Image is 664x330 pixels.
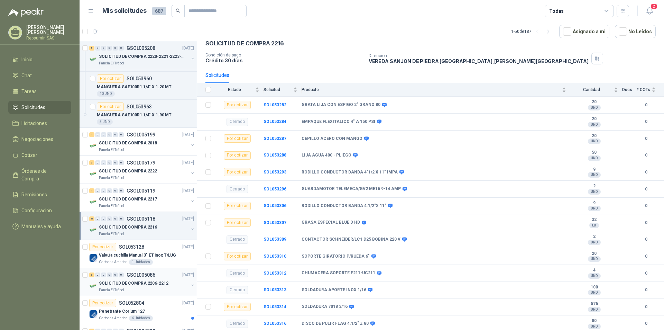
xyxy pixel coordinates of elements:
[99,231,124,237] p: Panela El Trébol
[113,160,118,165] div: 0
[97,119,113,125] div: 5 UND
[101,216,106,221] div: 0
[570,318,618,324] b: 80
[264,170,286,175] a: SOL053293
[570,217,618,223] b: 32
[119,273,124,277] div: 0
[182,272,194,278] p: [DATE]
[8,69,71,82] a: Chat
[302,87,561,92] span: Producto
[549,7,564,15] div: Todas
[215,87,254,92] span: Estado
[8,204,71,217] a: Configuración
[570,251,618,257] b: 20
[227,320,248,328] div: Cerrado
[8,188,71,201] a: Remisiones
[80,100,197,128] a: Por cotizarSOL053963MANGUERA SAE100R1 1/4" X 1.90 MT5 UND
[588,307,601,312] div: UND
[95,132,100,137] div: 0
[99,287,124,293] p: Panela El Trébol
[99,61,124,66] p: Panela El Trébol
[302,304,348,310] b: SOLDADURA 7018 3/16
[127,160,155,165] p: GSOL005179
[224,151,251,160] div: Por cotizar
[302,119,375,125] b: EMPAQUE FLEXITALICO 4" A 150 PSI
[588,206,601,211] div: UND
[107,46,112,51] div: 0
[182,216,194,222] p: [DATE]
[107,216,112,221] div: 0
[227,235,248,244] div: Cerrado
[107,160,112,165] div: 0
[107,188,112,193] div: 0
[264,203,286,208] b: SOL053306
[224,218,251,227] div: Por cotizar
[227,269,248,277] div: Cerrado
[264,271,286,276] a: SOL053312
[129,315,153,321] div: 6 Unidades
[89,44,195,66] a: 5 0 0 0 0 0 GSOL005208[DATE] Company LogoSOLICITUD DE COMPRA 2220-2221-2223-2224Panela El Trébol
[224,202,251,210] div: Por cotizar
[264,220,286,225] a: SOL053307
[302,287,366,293] b: SOLDADURA APORTE INOX 1/16
[99,259,128,265] p: Cartones America
[636,220,656,226] b: 0
[113,188,118,193] div: 0
[205,53,363,57] p: Condición de pago
[588,240,601,245] div: UND
[21,151,37,159] span: Cotizar
[101,273,106,277] div: 0
[264,304,286,309] a: SOL053314
[264,102,286,107] a: SOL053282
[302,254,370,259] b: SOPORTE GIRATORIO P/RUEDA 6"
[224,101,251,109] div: Por cotizar
[302,220,360,225] b: GRASA ESPECIAL BLUE D HD
[21,56,33,63] span: Inicio
[588,290,601,295] div: UND
[80,72,197,100] a: Por cotizarSOL053960MANGUERA SAE100R1 1/4" X 1.20 MT10 UND
[588,122,601,127] div: UND
[302,153,351,158] b: LIJA AGUA 400 - PLIEGO
[89,188,94,193] div: 1
[302,321,369,327] b: DISCO DE PULIR FLAG 4.1/2" Z 80
[119,188,124,193] div: 0
[636,135,656,142] b: 0
[119,132,124,137] div: 0
[99,196,157,203] p: SOLICITUD DE COMPRA 2217
[80,240,197,268] a: Por cotizarSOL053128[DATE] Company LogoValvula cuchilla Manual 3" ET inox T/LUGCartones America1 ...
[119,301,144,305] p: SOL052804
[97,84,172,90] p: MANGUERA SAE100R1 1/4" X 1.20 MT
[264,83,302,97] th: Solicitud
[636,203,656,209] b: 0
[80,296,197,324] a: Por cotizarSOL052804[DATE] Company LogoPenetrante Corium 127Cartones America6 Unidades
[588,189,601,195] div: UND
[224,134,251,143] div: Por cotizar
[97,74,124,83] div: Por cotizar
[264,153,286,158] b: SOL053288
[636,118,656,125] b: 0
[643,5,656,17] button: 2
[101,188,106,193] div: 0
[636,304,656,310] b: 0
[636,253,656,260] b: 0
[264,136,286,141] a: SOL053287
[127,132,155,137] p: GSOL005199
[264,287,286,292] a: SOL053313
[119,46,124,51] div: 0
[636,186,656,193] b: 0
[570,133,618,139] b: 20
[182,188,194,194] p: [DATE]
[570,150,618,155] b: 50
[570,87,612,92] span: Cantidad
[224,252,251,260] div: Por cotizar
[127,46,155,51] p: GSOL005208
[182,160,194,166] p: [DATE]
[302,203,386,209] b: RODILLO CONDUCTOR BANDA 4.1/2"X 11"
[302,83,570,97] th: Producto
[264,321,286,326] a: SOL053316
[8,53,71,66] a: Inicio
[119,244,144,249] p: SOL053128
[369,53,589,58] p: Dirección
